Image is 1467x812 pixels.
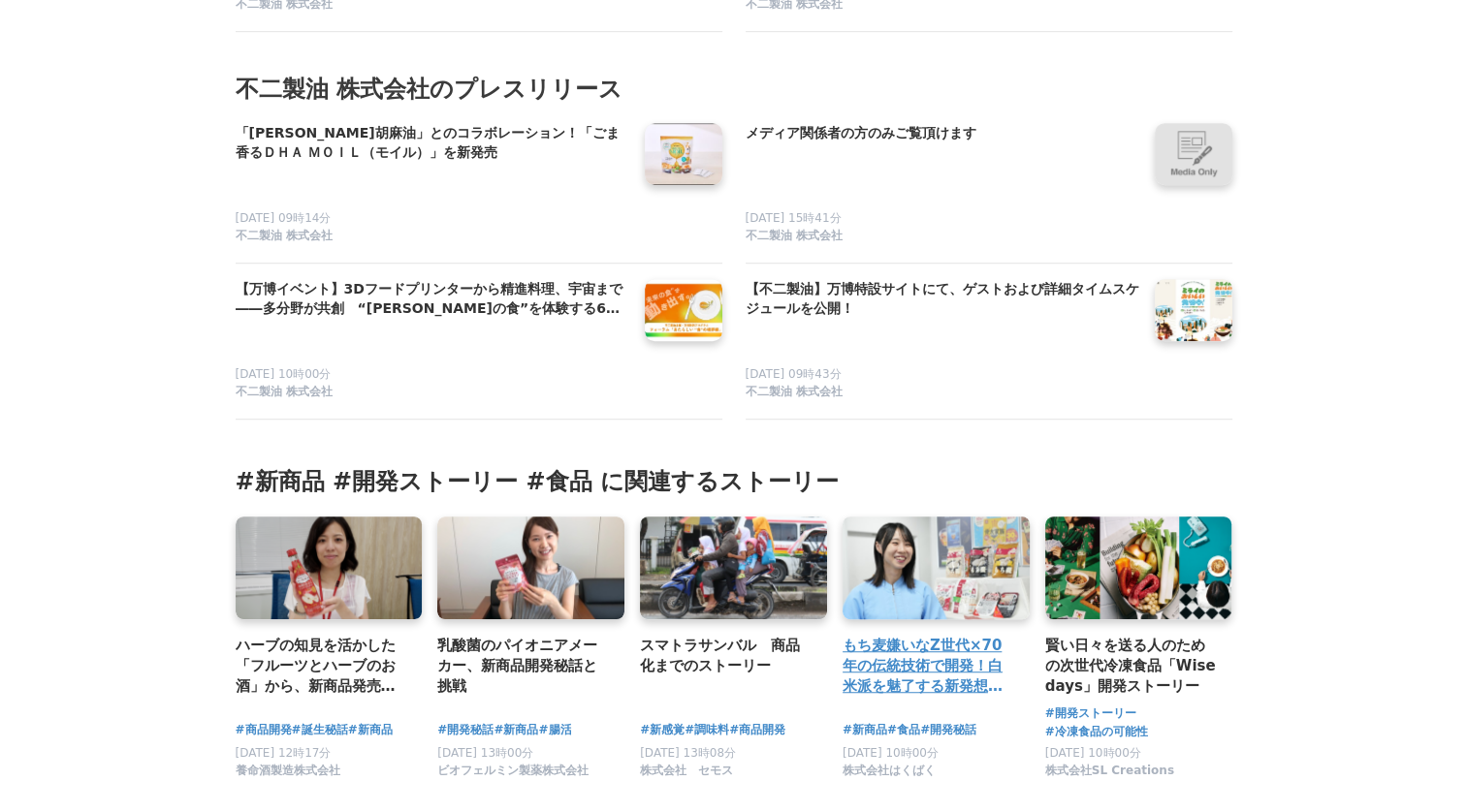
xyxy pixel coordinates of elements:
[746,123,1139,164] a: メディア関係者の方のみご覧頂けます
[640,746,736,760] span: [DATE] 13時08分
[746,279,1139,319] h4: 【不二製油】万博特設サイトにて、ゲストおよび詳細タイムスケジュールを公開！
[236,279,629,319] h4: 【万博イベント】3Dフードプリンターから精進料理、宇宙まで――多分野が共創 “[PERSON_NAME]の食”を体験する6日間
[746,211,842,225] span: [DATE] 15時41分
[437,768,589,782] a: ビオフェルミン製薬株式会社
[236,466,1232,497] h3: #新商品 #開発ストーリー #食品 に関連するストーリー
[437,721,494,739] a: #開発秘話
[843,746,939,760] span: [DATE] 10時00分
[236,635,407,698] a: ハーブの知見を活かした「フルーツとハーブのお酒」から、新商品発売！商品開発の裏側に迫る！
[1045,704,1136,723] a: #開発ストーリー
[1045,768,1174,782] a: 株式会社SL Creations
[746,367,842,381] span: [DATE] 09時43分
[538,721,571,739] a: #腸活
[746,384,1139,403] a: 不二製油 株式会社
[1045,746,1141,760] span: [DATE] 10時00分
[236,721,292,739] a: #商品開発
[1045,723,1148,741] a: #冷凍食品の可能性
[746,123,1139,144] h4: メディア関係者の方のみご覧頂けます
[236,746,332,760] span: [DATE] 12時17分
[746,384,843,400] span: 不二製油 株式会社
[1045,763,1174,779] span: 株式会社SL Creations
[348,721,393,739] a: #新商品
[437,746,533,760] span: [DATE] 13時00分
[887,721,920,739] a: #食品
[746,228,843,244] span: 不二製油 株式会社
[236,123,629,163] h4: 「[PERSON_NAME]胡麻油」とのコラボレーション！「ごま香るＤＨＡ ＭＯＩＬ（モイル）」を新発売
[236,768,340,782] a: 養命酒製造株式会社
[236,211,332,225] span: [DATE] 09時14分
[236,123,629,164] a: 「[PERSON_NAME]胡麻油」とのコラボレーション！「ごま香るＤＨＡ ＭＯＩＬ（モイル）」を新発売
[236,384,629,403] a: 不二製油 株式会社
[843,635,1014,698] a: もち麦嫌いなZ世代×70年の伝統技術で開発！白米派を魅了する新発想のもち麦製品
[236,228,333,244] span: 不二製油 株式会社
[746,228,1139,247] a: 不二製油 株式会社
[843,721,887,739] a: #新商品
[920,721,976,739] a: #開発秘話
[640,763,733,779] span: 株式会社 セモス
[729,721,785,739] a: #商品開発
[843,768,936,782] a: 株式会社はくばく
[236,279,629,320] a: 【万博イベント】3Dフードプリンターから精進料理、宇宙まで――多分野が共創 “[PERSON_NAME]の食”を体験する6日間
[746,279,1139,320] a: 【不二製油】万博特設サイトにて、ゲストおよび詳細タイムスケジュールを公開！
[236,763,340,779] span: 養命酒製造株式会社
[640,768,733,782] a: 株式会社 セモス
[292,721,348,739] a: #誕生秘話
[843,763,936,779] span: 株式会社はくばく
[437,763,589,779] span: ビオフェルミン製薬株式会社
[236,228,629,247] a: 不二製油 株式会社
[640,635,812,677] a: スマトラサンバル 商品化までのストーリー
[685,721,729,739] a: #調味料
[1045,635,1217,698] a: 賢い日々を送る人のための次世代冷凍食品「Wise days」開発ストーリー
[236,384,333,400] span: 不二製油 株式会社
[437,635,609,698] a: 乳酸菌のパイオニアメーカー、新商品開発秘話と挑戦
[640,721,685,739] a: #新感覚
[494,721,538,739] a: #新商品
[236,71,1232,108] h2: 不二製油 株式会社のプレスリリース
[236,367,332,381] span: [DATE] 10時00分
